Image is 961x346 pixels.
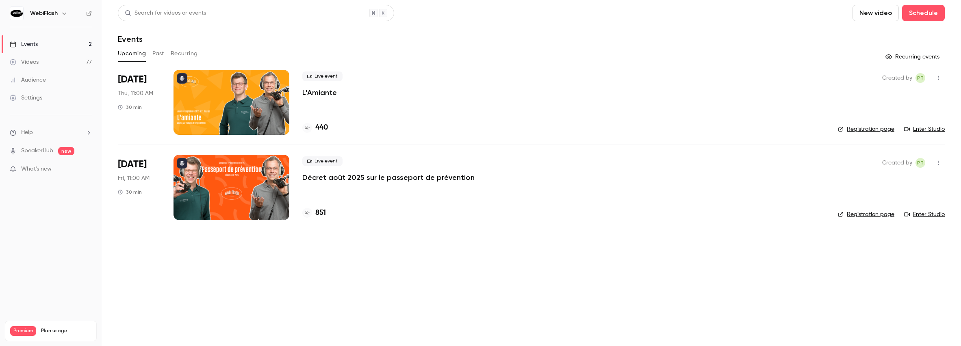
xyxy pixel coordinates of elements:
span: Live event [302,156,343,166]
div: 30 min [118,189,142,195]
button: Recurring events [882,50,945,63]
a: Registration page [838,210,894,218]
a: Enter Studio [904,125,945,133]
span: [DATE] [118,158,147,171]
span: Fri, 11:00 AM [118,174,150,182]
span: Pauline TERRIEN [915,158,925,168]
div: Videos [10,58,39,66]
div: Settings [10,94,42,102]
span: Pauline TERRIEN [915,73,925,83]
span: Plan usage [41,328,91,334]
a: Enter Studio [904,210,945,218]
span: [DATE] [118,73,147,86]
button: Recurring [171,47,198,60]
button: Schedule [902,5,945,21]
div: Sep 4 Thu, 11:00 AM (Europe/Paris) [118,70,161,135]
span: Created by [882,158,912,168]
span: PT [917,158,924,168]
button: Past [152,47,164,60]
a: 440 [302,122,328,133]
a: SpeakerHub [21,147,53,155]
a: Décret août 2025 sur le passeport de prévention [302,173,475,182]
button: New video [853,5,899,21]
a: Registration page [838,125,894,133]
span: Created by [882,73,912,83]
a: L'Amiante [302,88,337,97]
span: PT [917,73,924,83]
div: Events [10,40,38,48]
span: What's new [21,165,52,173]
span: Help [21,128,33,137]
span: Thu, 11:00 AM [118,89,153,97]
h1: Events [118,34,143,44]
button: Upcoming [118,47,146,60]
span: Premium [10,326,36,336]
li: help-dropdown-opener [10,128,92,137]
div: Sep 12 Fri, 11:00 AM (Europe/Paris) [118,155,161,220]
span: new [58,147,74,155]
h6: WebiFlash [30,9,58,17]
h4: 440 [315,122,328,133]
a: 851 [302,208,326,218]
iframe: Noticeable Trigger [82,166,92,173]
img: WebiFlash [10,7,23,20]
div: Search for videos or events [125,9,206,17]
div: 30 min [118,104,142,110]
div: Audience [10,76,46,84]
span: Live event [302,71,343,81]
h4: 851 [315,208,326,218]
